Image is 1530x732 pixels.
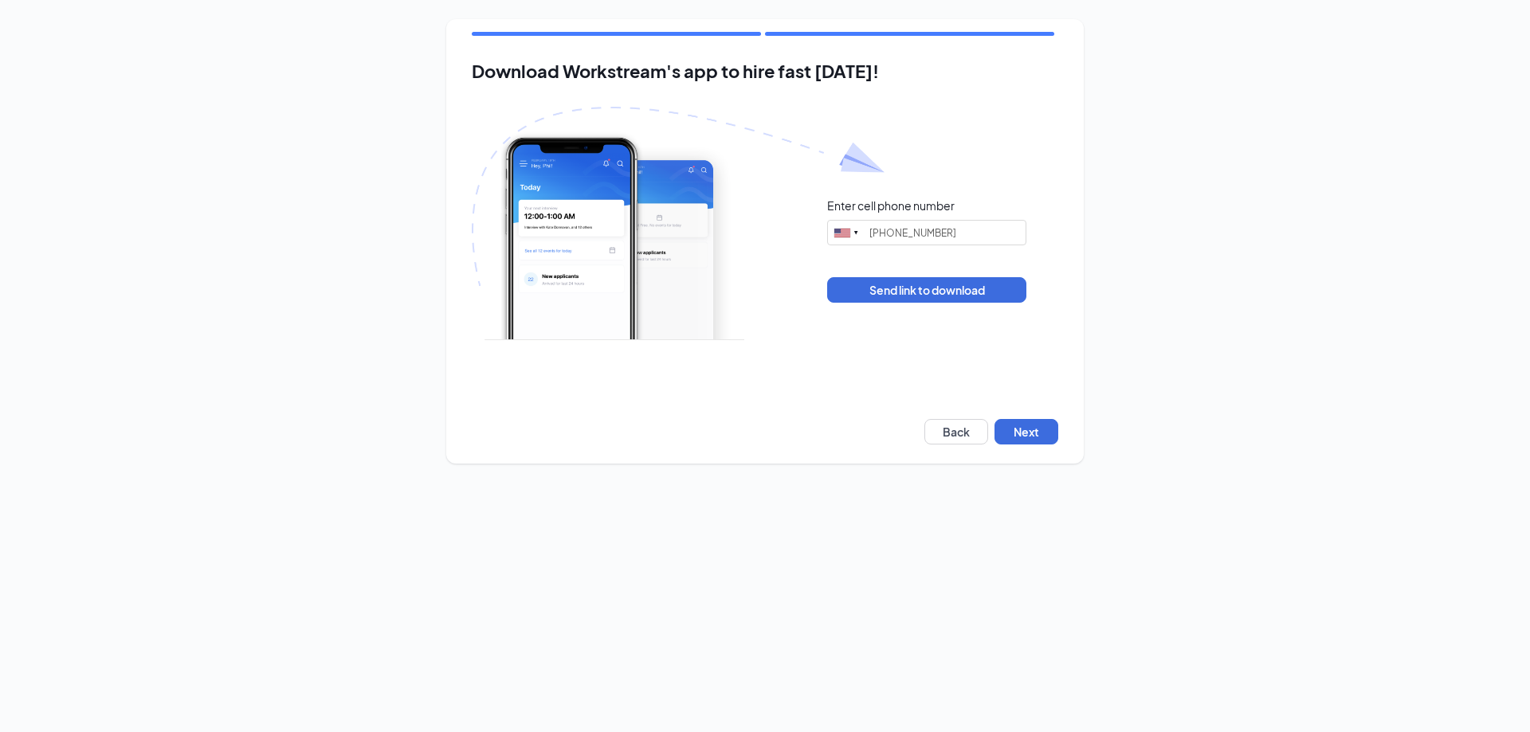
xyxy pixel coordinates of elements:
[827,277,1026,303] button: Send link to download
[828,221,865,245] div: United States: +1
[472,61,1058,81] h2: Download Workstream's app to hire fast [DATE]!
[924,419,988,444] button: Back
[827,198,955,213] div: Enter cell phone number
[994,419,1058,444] button: Next
[472,107,885,340] img: Download Workstream's app with paper plane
